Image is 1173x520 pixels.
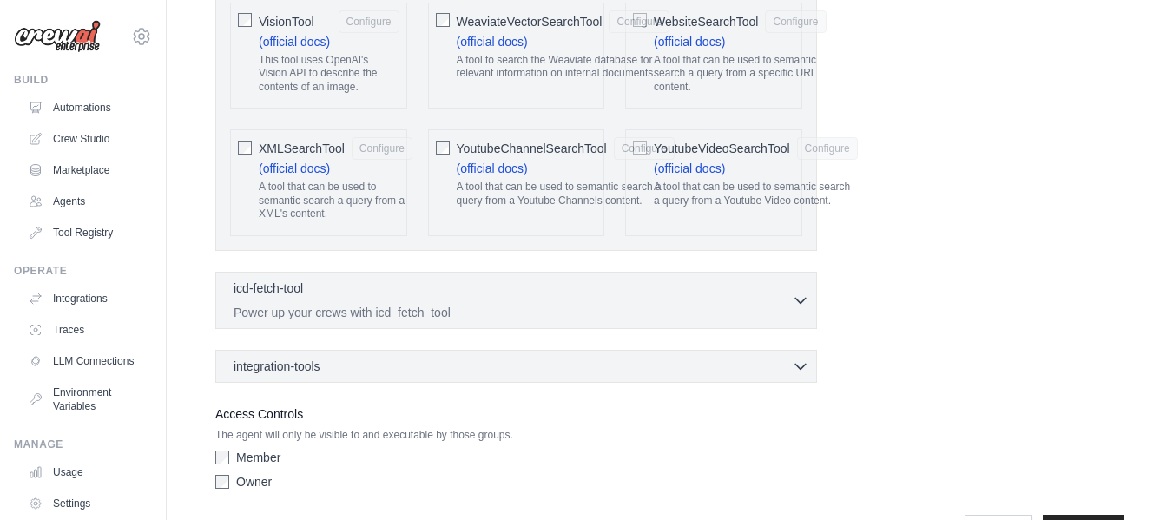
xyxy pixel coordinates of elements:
[234,358,320,375] span: integration-tools
[259,161,330,175] a: (official docs)
[259,35,330,49] a: (official docs)
[339,10,399,33] button: VisionTool (official docs) This tool uses OpenAI's Vision API to describe the contents of an image.
[457,161,528,175] a: (official docs)
[259,54,399,95] p: This tool uses OpenAI's Vision API to describe the contents of an image.
[352,137,412,160] button: XMLSearchTool (official docs) A tool that can be used to semantic search a query from a XML's con...
[21,219,152,247] a: Tool Registry
[457,54,670,81] p: A tool to search the Weaviate database for relevant information on internal documents.
[21,94,152,122] a: Automations
[457,140,607,157] span: YoutubeChannelSearchTool
[259,13,314,30] span: VisionTool
[457,181,675,207] p: A tool that can be used to semantic search a query from a Youtube Channels content.
[21,125,152,153] a: Crew Studio
[21,458,152,486] a: Usage
[223,358,809,375] button: integration-tools
[259,140,345,157] span: XMLSearchTool
[21,490,152,517] a: Settings
[236,449,280,466] label: Member
[14,73,152,87] div: Build
[14,438,152,451] div: Manage
[234,280,303,297] p: icd-fetch-tool
[14,264,152,278] div: Operate
[654,13,758,30] span: WebsiteSearchTool
[14,20,101,53] img: Logo
[21,156,152,184] a: Marketplace
[609,10,669,33] button: WeaviateVectorSearchTool (official docs) A tool to search the Weaviate database for relevant info...
[654,54,826,95] p: A tool that can be used to semantic search a query from a specific URL content.
[21,347,152,375] a: LLM Connections
[797,137,858,160] button: YoutubeVideoSearchTool (official docs) A tool that can be used to semantic search a query from a ...
[654,140,789,157] span: YoutubeVideoSearchTool
[21,285,152,313] a: Integrations
[21,188,152,215] a: Agents
[654,35,725,49] a: (official docs)
[234,304,792,321] p: Power up your crews with icd_fetch_tool
[215,404,817,425] label: Access Controls
[236,473,272,490] label: Owner
[654,161,725,175] a: (official docs)
[215,428,817,442] p: The agent will only be visible to and executable by those groups.
[614,137,675,160] button: YoutubeChannelSearchTool (official docs) A tool that can be used to semantic search a query from ...
[457,13,603,30] span: WeaviateVectorSearchTool
[654,181,858,207] p: A tool that can be used to semantic search a query from a Youtube Video content.
[21,316,152,344] a: Traces
[223,280,809,321] button: icd-fetch-tool Power up your crews with icd_fetch_tool
[21,378,152,420] a: Environment Variables
[765,10,826,33] button: WebsiteSearchTool (official docs) A tool that can be used to semantic search a query from a speci...
[457,35,528,49] a: (official docs)
[259,181,412,221] p: A tool that can be used to semantic search a query from a XML's content.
